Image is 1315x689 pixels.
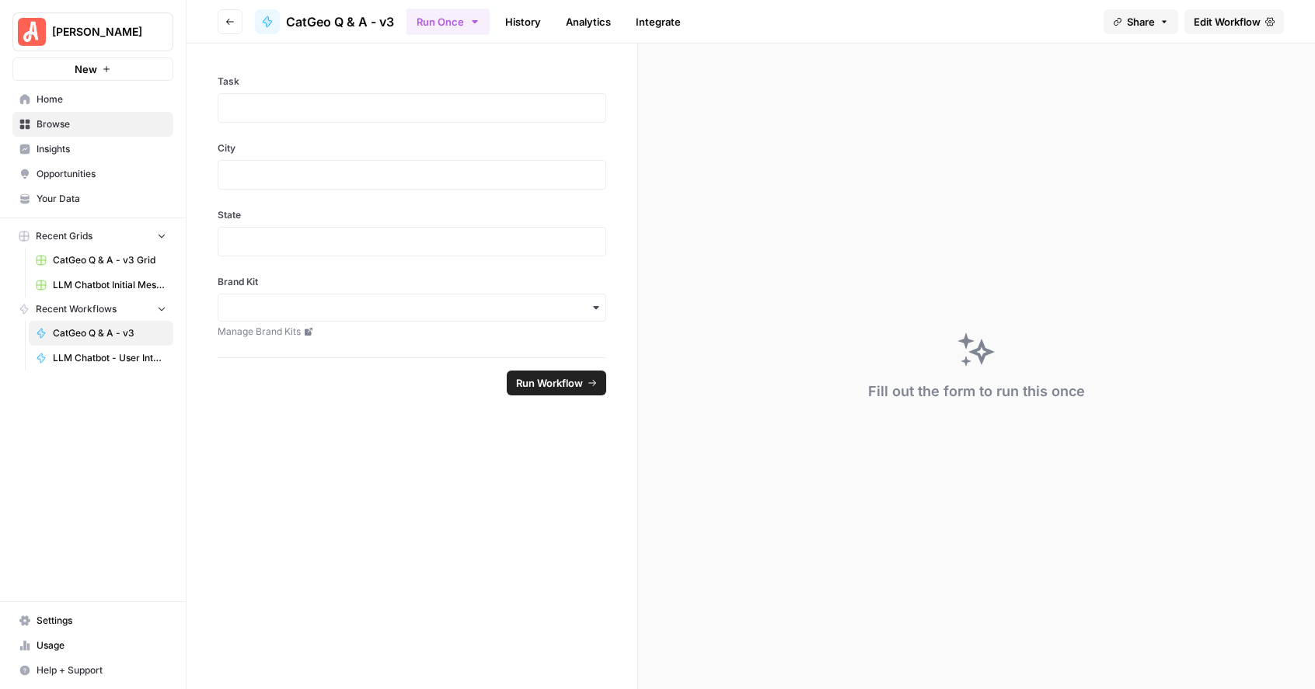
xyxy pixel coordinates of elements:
[626,9,690,34] a: Integrate
[37,663,166,677] span: Help + Support
[1184,9,1284,34] a: Edit Workflow
[218,275,606,289] label: Brand Kit
[1127,14,1155,30] span: Share
[12,137,173,162] a: Insights
[29,321,173,346] a: CatGeo Q & A - v3
[37,192,166,206] span: Your Data
[12,87,173,112] a: Home
[52,24,146,40] span: [PERSON_NAME]
[37,92,166,106] span: Home
[12,162,173,186] a: Opportunities
[516,375,583,391] span: Run Workflow
[1194,14,1261,30] span: Edit Workflow
[255,9,394,34] a: CatGeo Q & A - v3
[18,18,46,46] img: Angi Logo
[218,75,606,89] label: Task
[53,253,166,267] span: CatGeo Q & A - v3 Grid
[37,639,166,652] span: Usage
[218,141,606,155] label: City
[36,229,92,243] span: Recent Grids
[36,302,117,316] span: Recent Workflows
[12,633,173,658] a: Usage
[218,325,606,339] a: Manage Brand Kits
[12,112,173,137] a: Browse
[53,278,166,292] span: LLM Chatbot Initial Message Intent
[12,224,173,248] button: Recent Grids
[218,208,606,222] label: State
[868,381,1085,402] div: Fill out the form to run this once
[37,117,166,131] span: Browse
[29,248,173,273] a: CatGeo Q & A - v3 Grid
[37,167,166,181] span: Opportunities
[1104,9,1178,34] button: Share
[12,12,173,51] button: Workspace: Angi
[37,142,166,156] span: Insights
[12,186,173,211] a: Your Data
[29,273,173,298] a: LLM Chatbot Initial Message Intent
[53,326,166,340] span: CatGeo Q & A - v3
[12,298,173,321] button: Recent Workflows
[12,57,173,81] button: New
[75,61,97,77] span: New
[507,371,606,395] button: Run Workflow
[556,9,620,34] a: Analytics
[37,614,166,628] span: Settings
[286,12,394,31] span: CatGeo Q & A - v3
[496,9,550,34] a: History
[29,346,173,371] a: LLM Chatbot - User Intent Tagging
[12,658,173,683] button: Help + Support
[53,351,166,365] span: LLM Chatbot - User Intent Tagging
[406,9,490,35] button: Run Once
[12,608,173,633] a: Settings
